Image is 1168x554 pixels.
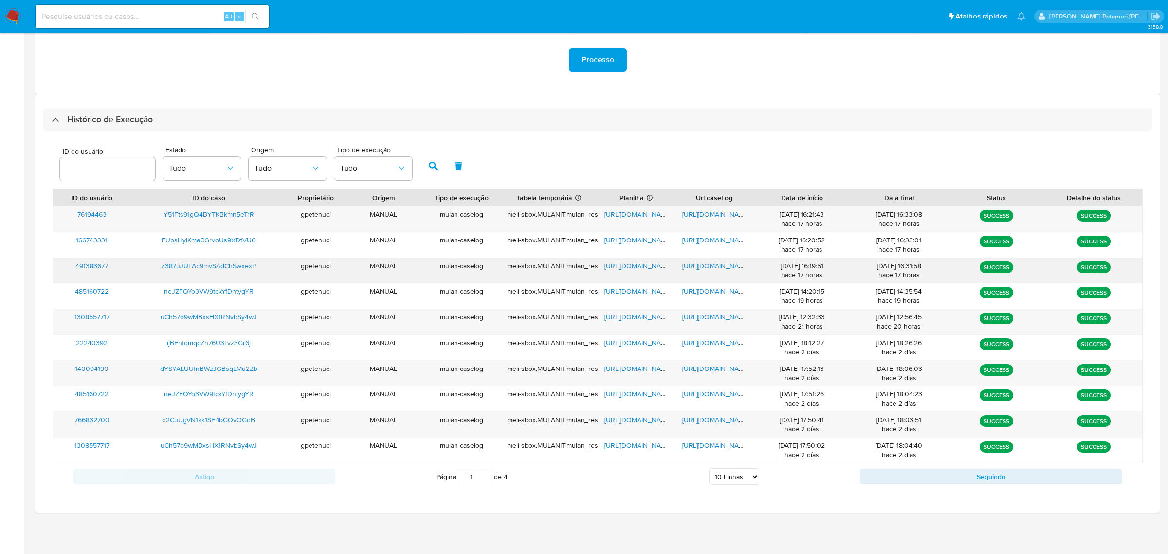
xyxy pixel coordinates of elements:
[225,12,233,21] span: Alt
[1148,23,1163,31] span: 3.158.0
[955,11,1007,21] span: Atalhos rápidos
[238,12,241,21] span: s
[1017,12,1025,20] a: Notificações
[1150,11,1161,21] a: Sair
[1049,12,1148,21] p: giovanna.petenuci@mercadolivre.com
[36,10,269,23] input: Pesquise usuários ou casos...
[245,10,265,23] button: search-icon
